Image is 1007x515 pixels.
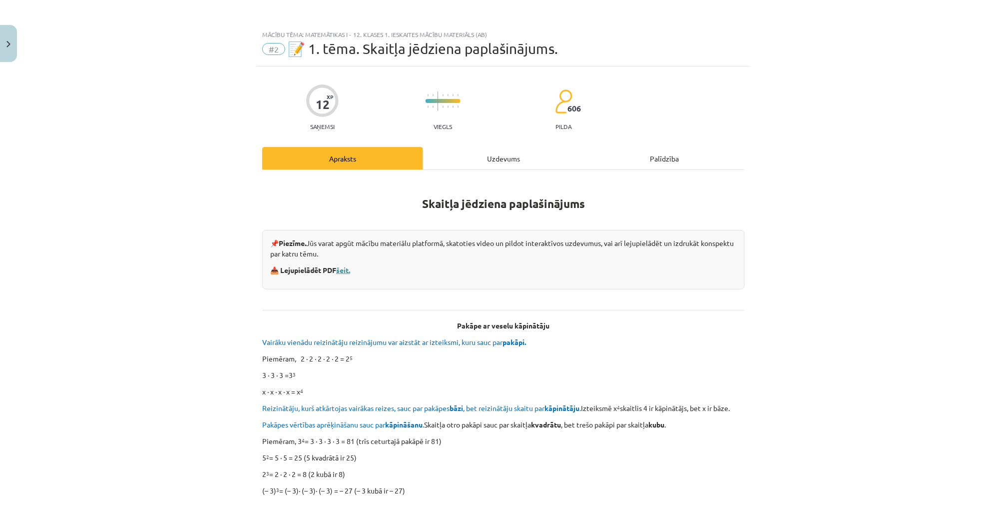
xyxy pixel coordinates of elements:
p: Piemēram, 3 = 3 ∙ 3 ∙ 3 ∙ 3 = 81 (trīs ceturtajā pakāpē ir 81) [262,436,745,446]
div: 12 [316,97,330,111]
div: Mācību tēma: Matemātikas i - 12. klases 1. ieskaites mācību materiāls (ab) [262,31,745,38]
p: 2 = 2 ∙ 2 ∙ 2 = 8 (2 kubā ir 8) [262,469,745,479]
p: 3 ∙ 3 ∙ 3 =3 [262,370,745,380]
p: Saņemsi [306,123,339,130]
b: kāpināšanu [385,420,423,429]
p: x ∙ x ∙ x ∙ x = x [262,386,745,397]
b: kubu [648,420,664,429]
img: icon-short-line-57e1e144782c952c97e751825c79c345078a6d821885a25fce030b3d8c18986b.svg [458,105,459,108]
sup: 4 [617,403,620,411]
span: 📝 1. tēma. Skaitļa jēdziena paplašinājums. [288,40,558,57]
sup: 3 [276,486,279,493]
img: icon-short-line-57e1e144782c952c97e751825c79c345078a6d821885a25fce030b3d8c18986b.svg [443,94,444,96]
span: Reizinātāju, kurš atkārtojas vairākas reizes, sauc par pakāpes , bet reizinātāju skaitu par . [262,403,581,412]
sup: 3 [266,469,269,477]
span: Vairāku vienādu reizinātāju reizinājumu var aizstāt ar izteiksmi, kuru sauc par [262,337,527,346]
img: icon-short-line-57e1e144782c952c97e751825c79c345078a6d821885a25fce030b3d8c18986b.svg [458,94,459,96]
span: #2 [262,43,285,55]
img: icon-short-line-57e1e144782c952c97e751825c79c345078a6d821885a25fce030b3d8c18986b.svg [428,105,429,108]
p: Skaitļa otro pakāpi sauc par skaitļa , bet trešo pakāpi par skaitļa . [262,419,745,430]
div: Palīdzība [584,147,745,169]
p: 📌 Jūs varat apgūt mācību materiālu platformā, skatoties video un pildot interaktīvos uzdevumus, v... [270,238,737,259]
a: šeit. [336,265,350,274]
strong: Skaitļa jēdziena paplašinājums [422,196,585,211]
img: icon-long-line-d9ea69661e0d244f92f715978eff75569469978d946b2353a9bb055b3ed8787d.svg [438,91,439,111]
img: icon-short-line-57e1e144782c952c97e751825c79c345078a6d821885a25fce030b3d8c18986b.svg [453,94,454,96]
sup: 5 [350,354,353,361]
img: icon-short-line-57e1e144782c952c97e751825c79c345078a6d821885a25fce030b3d8c18986b.svg [428,94,429,96]
b: Pakāpe ar veselu kāpinātāju [458,321,550,330]
b: kvadrātu [531,420,561,429]
span: Pakāpes vērtības aprēķināšanu sauc par . [262,420,424,429]
p: (– 3) = (– 3)∙ (– 3)∙ (– 3) = – 27 (– 3 kubā ir – 27) [262,485,745,496]
img: icon-short-line-57e1e144782c952c97e751825c79c345078a6d821885a25fce030b3d8c18986b.svg [448,94,449,96]
strong: 📥 Lejupielādēt PDF [270,265,352,274]
img: icon-short-line-57e1e144782c952c97e751825c79c345078a6d821885a25fce030b3d8c18986b.svg [433,105,434,108]
img: icon-short-line-57e1e144782c952c97e751825c79c345078a6d821885a25fce030b3d8c18986b.svg [448,105,449,108]
img: icon-close-lesson-0947bae3869378f0d4975bcd49f059093ad1ed9edebbc8119c70593378902aed.svg [6,41,10,47]
span: 606 [567,104,581,113]
sup: 4 [302,436,305,444]
img: icon-short-line-57e1e144782c952c97e751825c79c345078a6d821885a25fce030b3d8c18986b.svg [443,105,444,108]
p: pilda [556,123,572,130]
img: icon-short-line-57e1e144782c952c97e751825c79c345078a6d821885a25fce030b3d8c18986b.svg [433,94,434,96]
sup: 2 [266,453,269,460]
sup: 4 [300,387,303,394]
div: Uzdevums [423,147,584,169]
p: Viegls [434,123,453,130]
div: Apraksts [262,147,423,169]
span: XP [327,94,333,99]
strong: Piezīme. [279,238,306,247]
b: pakāpi. [503,337,526,346]
sup: 3 [293,370,296,378]
img: icon-short-line-57e1e144782c952c97e751825c79c345078a6d821885a25fce030b3d8c18986b.svg [453,105,454,108]
b: kāpinātāju [544,403,579,412]
p: Piemēram, 2 ∙ 2 ∙ 2 ∙ 2 ∙ 2 = 2 [262,353,745,364]
p: Izteiksmē x skaitlis 4 ir kāpinātājs, bet x ir bāze. [262,403,745,413]
p: 5 = 5 ∙ 5 = 25 (5 kvadrātā ir 25) [262,452,745,463]
img: students-c634bb4e5e11cddfef0936a35e636f08e4e9abd3cc4e673bd6f9a4125e45ecb1.svg [555,89,572,114]
b: bāzi [450,403,463,412]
